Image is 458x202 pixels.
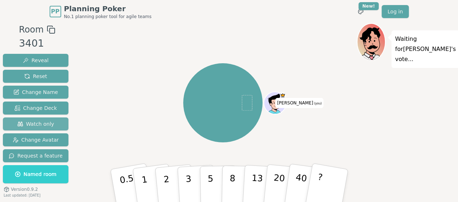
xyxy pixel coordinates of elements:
span: Request a feature [9,152,63,159]
button: New! [354,5,367,18]
span: Change Deck [14,104,57,112]
span: Change Name [13,89,58,96]
span: Planning Poker [64,4,152,14]
a: PPPlanning PokerNo.1 planning poker tool for agile teams [50,4,152,20]
span: PP [51,7,59,16]
button: Change Name [3,86,68,99]
span: Reveal [23,57,49,64]
a: Log in [382,5,408,18]
span: Chris is the host [280,93,285,98]
button: Reveal [3,54,68,67]
div: New! [358,2,379,10]
span: Click to change your name [275,98,323,108]
button: Version0.9.2 [4,186,38,192]
span: Version 0.9.2 [11,186,38,192]
span: Named room [15,171,56,178]
button: Change Deck [3,102,68,115]
button: Change Avatar [3,133,68,146]
span: Watch only [17,120,54,128]
span: Last updated: [DATE] [4,193,41,197]
button: Named room [3,165,68,183]
span: (you) [313,102,322,105]
span: Room [19,23,43,36]
span: Reset [24,73,47,80]
button: Click to change your avatar [264,93,285,113]
button: Watch only [3,117,68,130]
button: Reset [3,70,68,83]
button: Request a feature [3,149,68,162]
p: Waiting for [PERSON_NAME] 's vote... [395,34,456,64]
span: Change Avatar [13,136,59,143]
div: 3401 [19,36,55,51]
span: No.1 planning poker tool for agile teams [64,14,152,20]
